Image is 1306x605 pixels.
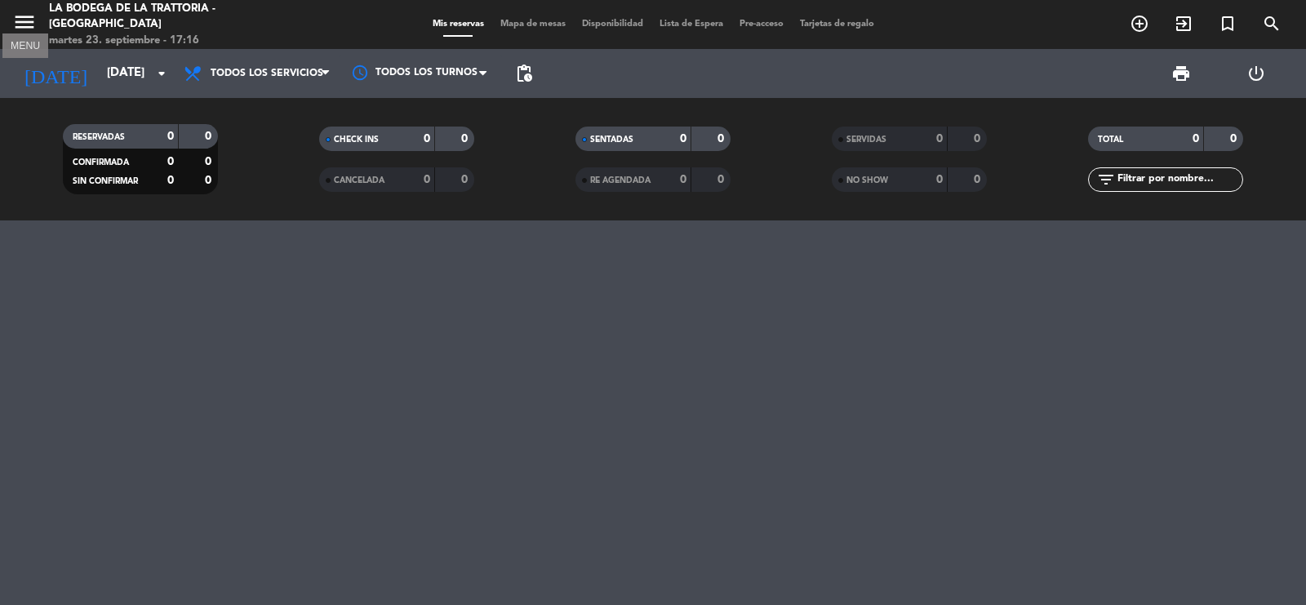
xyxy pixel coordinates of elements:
[1246,64,1266,83] i: power_settings_new
[334,176,384,185] span: CANCELADA
[590,136,633,144] span: SENTADAS
[461,133,471,145] strong: 0
[12,56,99,91] i: [DATE]
[1219,49,1294,98] div: LOG OUT
[1174,14,1193,33] i: exit_to_app
[717,133,727,145] strong: 0
[12,10,37,40] button: menu
[205,175,215,186] strong: 0
[792,20,882,29] span: Tarjetas de regalo
[167,131,174,142] strong: 0
[1098,136,1123,144] span: TOTAL
[846,176,888,185] span: NO SHOW
[152,64,171,83] i: arrow_drop_down
[514,64,534,83] span: pending_actions
[1116,171,1242,189] input: Filtrar por nombre...
[492,20,574,29] span: Mapa de mesas
[1230,133,1240,145] strong: 0
[1130,14,1149,33] i: add_circle_outline
[846,136,886,144] span: SERVIDAS
[731,20,792,29] span: Pre-acceso
[1262,14,1282,33] i: search
[73,177,138,185] span: SIN CONFIRMAR
[974,174,984,185] strong: 0
[936,174,943,185] strong: 0
[424,133,430,145] strong: 0
[574,20,651,29] span: Disponibilidad
[651,20,731,29] span: Lista de Espera
[974,133,984,145] strong: 0
[717,174,727,185] strong: 0
[167,156,174,167] strong: 0
[49,33,314,49] div: martes 23. septiembre - 17:16
[936,133,943,145] strong: 0
[73,158,129,167] span: CONFIRMADA
[205,156,215,167] strong: 0
[49,1,314,33] div: La Bodega de la Trattoria - [GEOGRAPHIC_DATA]
[12,10,37,34] i: menu
[424,174,430,185] strong: 0
[424,20,492,29] span: Mis reservas
[680,133,686,145] strong: 0
[461,174,471,185] strong: 0
[1193,133,1199,145] strong: 0
[1096,170,1116,189] i: filter_list
[590,176,651,185] span: RE AGENDADA
[1218,14,1237,33] i: turned_in_not
[167,175,174,186] strong: 0
[73,133,125,141] span: RESERVADAS
[211,68,323,79] span: Todos los servicios
[205,131,215,142] strong: 0
[1171,64,1191,83] span: print
[334,136,379,144] span: CHECK INS
[680,174,686,185] strong: 0
[2,38,48,52] div: MENU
